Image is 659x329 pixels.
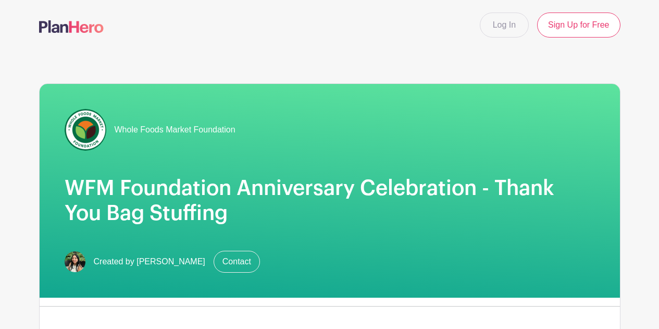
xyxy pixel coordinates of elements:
[39,20,104,33] img: logo-507f7623f17ff9eddc593b1ce0a138ce2505c220e1c5a4e2b4648c50719b7d32.svg
[480,13,529,38] a: Log In
[214,251,260,273] a: Contact
[115,124,235,136] span: Whole Foods Market Foundation
[65,251,85,272] img: mireya.jpg
[94,255,205,268] span: Created by [PERSON_NAME]
[65,109,106,151] img: wfmf_primary_badge_4c.png
[537,13,620,38] a: Sign Up for Free
[65,176,595,226] h1: WFM Foundation Anniversary Celebration - Thank You Bag Stuffing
